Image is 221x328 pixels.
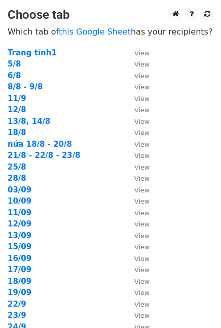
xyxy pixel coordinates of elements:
[8,242,31,251] a: 15/09
[134,232,150,240] small: View
[134,163,150,171] small: View
[124,162,150,172] a: View
[134,255,150,263] small: View
[8,94,26,103] a: 11/9
[124,105,150,114] a: View
[134,60,150,68] small: View
[134,266,150,274] small: View
[8,288,31,297] a: 19/09
[124,196,150,206] a: View
[134,118,150,125] small: View
[134,141,150,148] small: View
[8,140,72,149] a: nửa 18/8 - 20/8
[8,59,21,69] a: 5/8
[124,288,150,297] a: View
[134,49,150,57] small: View
[134,175,150,182] small: View
[8,8,213,22] h3: Choose tab
[134,198,150,205] small: View
[134,83,150,91] small: View
[134,220,150,228] small: View
[134,278,150,285] small: View
[134,129,150,137] small: View
[124,151,150,160] a: View
[8,48,57,57] a: Trang tính1
[8,231,31,240] a: 13/09
[124,231,150,240] a: View
[8,208,31,217] a: 11/09
[8,82,43,91] a: 8/8 - 9/8
[8,162,26,172] a: 25/8
[124,242,150,251] a: View
[124,59,150,69] a: View
[124,185,150,194] a: View
[8,219,31,228] a: 12/09
[8,254,31,263] a: 16/09
[134,186,150,194] small: View
[8,196,31,206] a: 10/09
[134,243,150,251] small: View
[134,72,150,80] small: View
[134,301,150,308] small: View
[124,311,150,320] a: View
[124,94,150,103] a: View
[134,289,150,297] small: View
[124,140,150,149] a: View
[8,265,31,274] a: 17/09
[8,71,21,80] a: 6/8
[8,151,81,160] a: 21/8 - 22/8 - 23/8
[134,95,150,103] small: View
[8,185,31,194] a: 03/09
[134,312,150,319] small: View
[8,117,51,126] a: 13/8, 14/8
[124,174,150,183] a: View
[124,48,150,57] a: View
[124,82,150,91] a: View
[8,300,26,309] a: 22/9
[134,209,150,217] small: View
[124,71,150,80] a: View
[124,128,150,137] a: View
[124,254,150,263] a: View
[124,265,150,274] a: View
[8,277,31,286] a: 18/09
[124,117,150,126] a: View
[124,208,150,217] a: View
[124,219,150,228] a: View
[8,174,26,183] a: 28/8
[59,27,131,37] a: this Google Sheet
[124,277,150,286] a: View
[134,152,150,159] small: View
[8,311,26,320] a: 23/9
[8,26,213,37] p: Which tab of has your recipients?
[8,128,26,137] a: 18/8
[8,105,26,114] a: 12/8
[124,300,150,309] a: View
[134,106,150,114] small: View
